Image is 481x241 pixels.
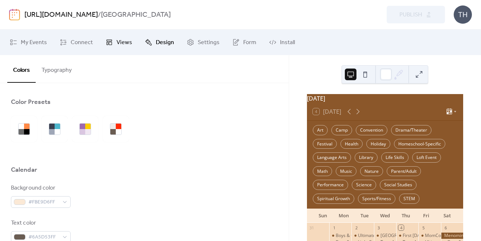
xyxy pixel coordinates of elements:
[352,180,376,190] div: Science
[21,38,47,47] span: My Events
[309,225,315,230] div: 31
[398,225,404,230] div: 4
[391,125,431,135] div: Drama/Theater
[421,225,426,230] div: 5
[313,139,337,149] div: Festival
[336,166,356,176] div: Music
[358,194,395,204] div: Sports/Fitness
[366,139,390,149] div: Holiday
[100,32,138,52] a: Views
[11,166,37,174] div: Calendar
[454,5,472,24] div: TH
[313,166,332,176] div: Math
[387,166,421,176] div: Parent/Adult
[418,233,441,239] div: MomCo Meeting
[7,55,36,83] button: Colors
[329,233,351,239] div: Boys & Girls Brigade: Climbing Club
[156,38,174,47] span: Design
[98,8,101,22] b: /
[437,209,457,223] div: Sat
[443,225,449,230] div: 6
[139,32,180,52] a: Design
[375,209,395,223] div: Wed
[376,225,382,230] div: 3
[227,32,262,52] a: Form
[374,233,396,239] div: Neenah Plaza: HomeSchool Skating
[380,180,417,190] div: Social Studies
[101,8,171,22] b: [GEOGRAPHIC_DATA]
[394,139,445,149] div: Homeschool-Specific
[360,166,383,176] div: Nature
[181,32,225,52] a: Settings
[412,152,441,163] div: Loft Event
[71,38,93,47] span: Connect
[4,32,52,52] a: My Events
[395,209,416,223] div: Thu
[313,194,354,204] div: Spiritual Growth
[243,38,256,47] span: Form
[264,32,300,52] a: Install
[340,139,363,149] div: Health
[313,180,348,190] div: Performance
[381,233,469,239] div: [GEOGRAPHIC_DATA]: HomeSchool Skating
[313,125,328,135] div: Art
[354,225,359,230] div: 2
[381,152,409,163] div: Life Skills
[280,38,295,47] span: Install
[356,125,387,135] div: Convention
[313,209,334,223] div: Sun
[331,225,337,230] div: 1
[313,152,351,163] div: Language Arts
[336,233,408,239] div: Boys & Girls Brigade: Climbing Club
[9,9,20,20] img: logo
[11,219,69,228] div: Text color
[354,209,375,223] div: Tue
[11,98,51,106] div: Color Presets
[28,198,59,207] span: #FBE9D6FF
[358,233,446,239] div: Ultimate Fusion Athletics: Family Open Gym
[331,125,352,135] div: Camp
[117,38,132,47] span: Views
[54,32,98,52] a: Connect
[11,184,69,193] div: Background color
[403,233,463,239] div: First [DATE] Books and Treats
[399,194,419,204] div: STEM
[36,55,78,82] button: Typography
[425,233,459,239] div: MomCo Meeting
[416,209,437,223] div: Fri
[24,8,98,22] a: [URL][DOMAIN_NAME]
[355,152,378,163] div: Library
[351,233,374,239] div: Ultimate Fusion Athletics: Family Open Gym
[441,233,463,239] div: Menominee Park Zoo: Snooze at the Zoo
[333,209,354,223] div: Mon
[198,38,220,47] span: Settings
[307,94,463,103] div: [DATE]
[396,233,418,239] div: First Thursday Books and Treats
